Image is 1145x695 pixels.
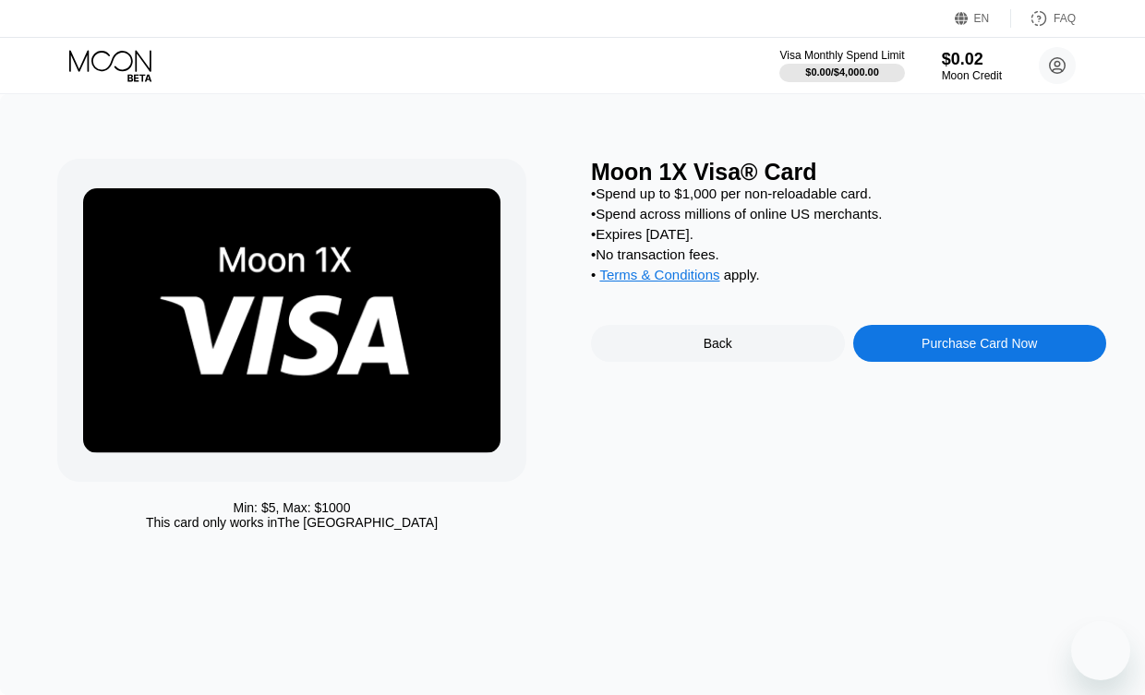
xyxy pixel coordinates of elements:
div: Visa Monthly Spend Limit [779,49,904,62]
div: This card only works in The [GEOGRAPHIC_DATA] [146,515,438,530]
div: • Spend up to $1,000 per non-reloadable card. [591,186,1106,201]
iframe: Button to launch messaging window [1071,621,1130,680]
div: EN [974,12,990,25]
div: • Expires [DATE]. [591,226,1106,242]
div: EN [955,9,1011,28]
div: $0.00 / $4,000.00 [805,66,879,78]
div: • No transaction fees. [591,246,1106,262]
div: Min: $ 5 , Max: $ 1000 [234,500,351,515]
div: $0.02Moon Credit [942,50,1002,82]
div: Purchase Card Now [922,336,1037,351]
div: Back [704,336,732,351]
div: FAQ [1054,12,1076,25]
div: Visa Monthly Spend Limit$0.00/$4,000.00 [779,49,904,82]
div: Moon 1X Visa® Card [591,159,1106,186]
div: Terms & Conditions [599,267,719,287]
div: $0.02 [942,50,1002,69]
div: • Spend across millions of online US merchants. [591,206,1106,222]
div: Back [591,325,845,362]
div: Moon Credit [942,69,1002,82]
div: Purchase Card Now [853,325,1107,362]
span: Terms & Conditions [599,267,719,282]
div: FAQ [1011,9,1076,28]
div: • apply . [591,267,1106,287]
